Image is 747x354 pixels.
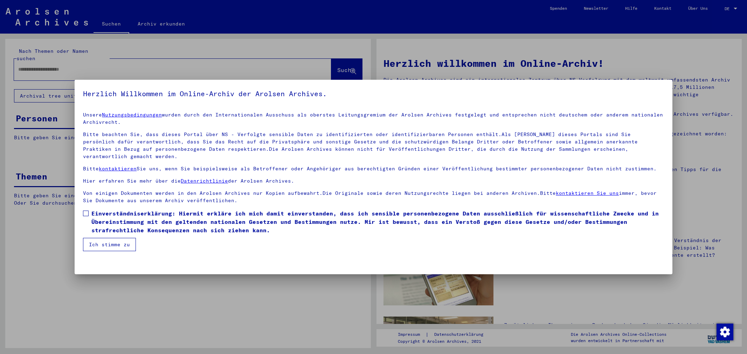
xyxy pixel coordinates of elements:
[717,324,733,340] img: Zustimmung ändern
[91,209,664,234] span: Einverständniserklärung: Hiermit erkläre ich mich damit einverstanden, dass ich sensible personen...
[83,190,664,204] p: Von einigen Dokumenten werden in den Arolsen Archives nur Kopien aufbewahrt.Die Originale sowie d...
[83,88,664,99] h5: Herzlich Willkommen im Online-Archiv der Arolsen Archives.
[83,111,664,126] p: Unsere wurden durch den Internationalen Ausschuss als oberstes Leitungsgremium der Arolsen Archiv...
[99,165,137,172] a: kontaktieren
[83,165,664,172] p: Bitte Sie uns, wenn Sie beispielsweise als Betroffener oder Angehöriger aus berechtigten Gründen ...
[102,112,162,118] a: Nutzungsbedingungen
[181,178,228,184] a: Datenrichtlinie
[83,238,136,251] button: Ich stimme zu
[83,131,664,160] p: Bitte beachten Sie, dass dieses Portal über NS - Verfolgte sensible Daten zu identifizierten oder...
[83,177,664,185] p: Hier erfahren Sie mehr über die der Arolsen Archives.
[556,190,619,196] a: kontaktieren Sie uns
